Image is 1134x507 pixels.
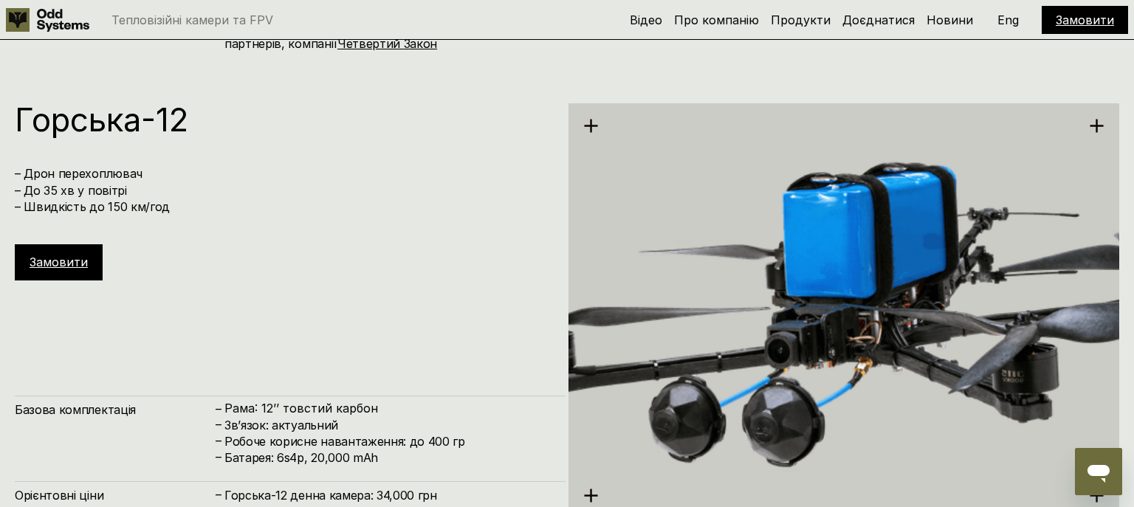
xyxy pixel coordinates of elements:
h4: – Дрон перехоплювач – До 35 хв у повітрі – Швидкість до 150 км/год [15,165,551,215]
h4: – [216,415,221,432]
a: Новини [927,13,973,27]
h4: – [216,449,221,465]
a: Про компанію [674,13,759,27]
h4: Зв’язок: актуальний [224,417,551,433]
h4: Орієнтовні ціни [15,487,214,503]
iframe: Кнопка для запуску вікна повідомлень [1075,448,1122,495]
h1: Горська-12 [15,103,551,136]
p: Eng [997,14,1019,26]
a: Замовити [1056,13,1114,27]
p: Тепловізійні камери та FPV [111,14,273,26]
h4: Горська-12 денна камера: 34,000 грн [224,487,551,503]
a: Замовити [30,255,88,269]
a: Четвертий Закон [337,36,437,51]
h4: – [216,486,221,503]
a: Продукти [771,13,831,27]
h4: – [216,400,221,416]
h4: Базова комплектація [15,401,214,418]
h4: Батарея: 6s4p, 20,000 mAh [224,449,551,466]
a: Відео [630,13,662,27]
p: Рама: 12’’ товстий карбон [224,401,551,415]
a: Доєднатися [842,13,915,27]
h4: – [216,432,221,449]
h4: Робоче корисне навантаження: до 400 гр [224,433,551,449]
